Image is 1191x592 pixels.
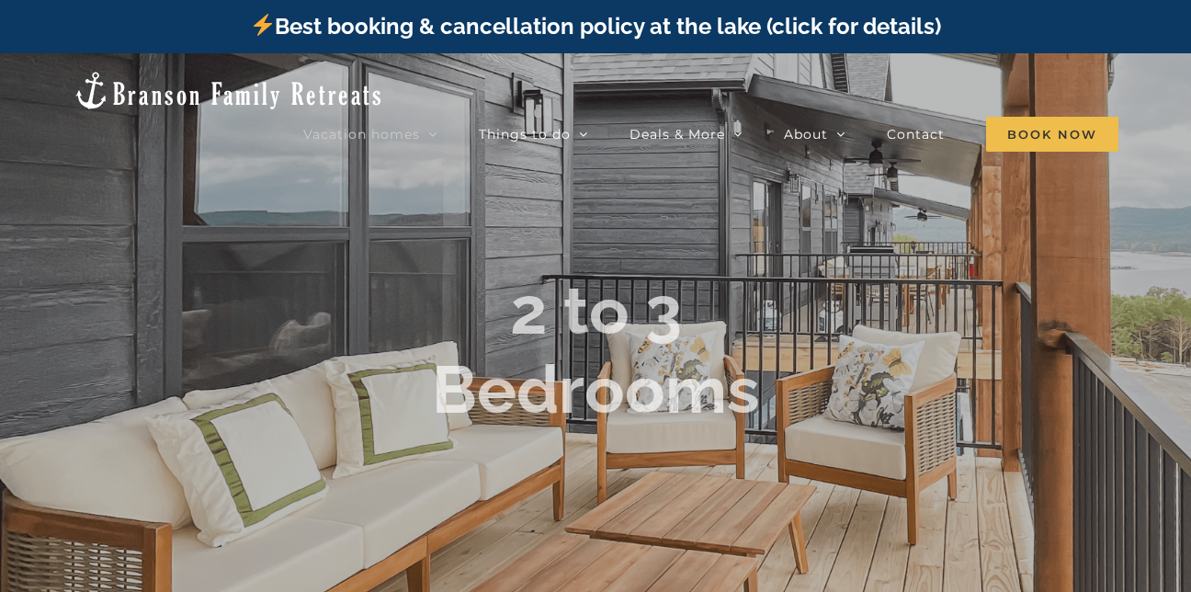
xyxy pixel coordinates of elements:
span: Vacation homes [303,128,420,141]
b: 2 to 3 Bedrooms [432,271,760,428]
nav: Main Menu [303,116,1118,153]
a: About [784,116,845,153]
span: Book Now [986,117,1118,152]
a: Contact [887,116,945,153]
img: Branson Family Retreats Logo [73,70,384,111]
span: Things to do [479,128,571,141]
a: Deals & More [630,116,743,153]
a: Vacation homes [303,116,437,153]
span: Deals & More [630,128,725,141]
img: ⚡️ [252,14,274,36]
a: Best booking & cancellation policy at the lake (click for details) [250,13,941,40]
a: Things to do [479,116,588,153]
span: About [784,128,828,141]
span: Contact [887,128,945,141]
a: Book Now [986,116,1118,153]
